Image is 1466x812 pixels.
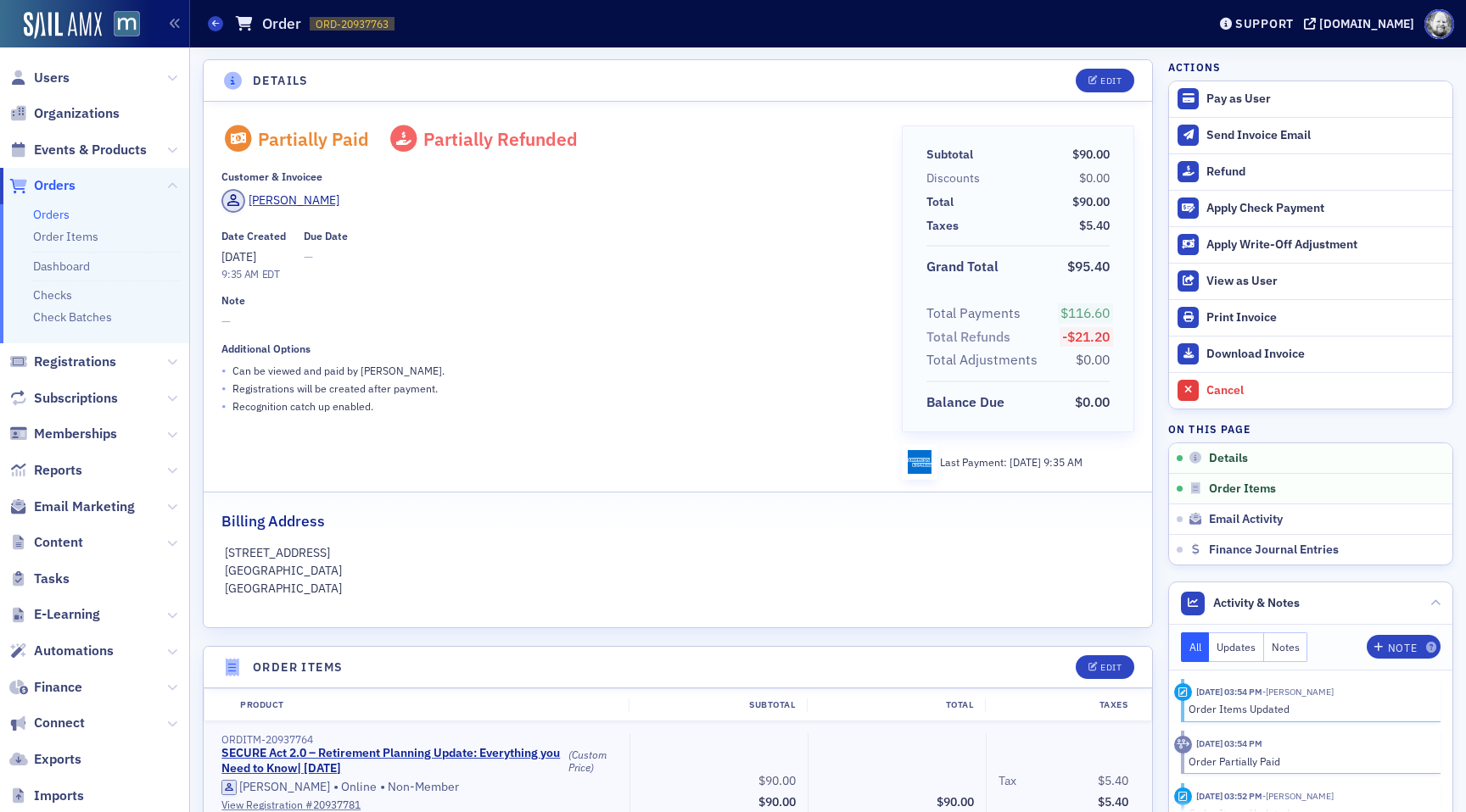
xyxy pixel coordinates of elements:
span: — [221,313,877,331]
div: Refund [1206,164,1444,180]
div: Activity [1174,736,1192,754]
div: Note [221,294,245,307]
span: Organizations [34,104,120,123]
div: Taxes [926,217,959,235]
p: Recognition catch up enabled. [232,398,373,414]
a: E-Learning [9,605,100,624]
span: • [221,380,227,398]
a: Exports [9,750,81,769]
div: [PERSON_NAME] [239,780,330,795]
div: Edit [1100,76,1122,86]
a: Orders [9,176,76,195]
div: Total [807,698,985,712]
a: Automations [9,642,114,660]
div: Partially Paid [258,128,369,150]
h2: Billing Address [221,510,325,532]
button: Apply Write-Off Adjustment [1169,226,1452,263]
a: [PERSON_NAME] [221,189,339,213]
div: Total Payments [926,303,1021,324]
div: Cancel [1206,383,1444,398]
a: Finance [9,678,82,697]
span: — [304,248,348,266]
p: [GEOGRAPHIC_DATA] [225,562,1132,580]
div: Order Partially Paid [1189,754,1429,769]
h1: Order [262,14,301,34]
span: Total Adjustments [926,350,1044,370]
div: View as User [1206,274,1444,289]
span: Users [34,69,70,87]
h4: On this page [1168,421,1453,437]
span: $90.00 [1072,147,1110,162]
span: 9:35 AM [1044,455,1083,469]
div: Apply Check Payment [1206,201,1444,216]
span: Finance Journal Entries [1209,542,1339,558]
a: Memberships [9,425,117,443]
span: Tasks [34,570,70,588]
span: • [333,779,339,796]
span: Memberships [34,425,117,443]
a: Registrations [9,353,116,371]
a: Imports [9,787,84,805]
span: Details [1209,451,1248,466]
a: Users [9,69,70,87]
a: Check Batches [33,309,112,325]
span: Exports [34,750,81,769]
img: SailAMX [24,12,102,39]
span: Email Activity [1209,512,1283,527]
span: Tax [999,772,1022,790]
span: Activity & Notes [1213,594,1300,612]
span: Total Payments [926,303,1027,324]
div: Activity [1174,683,1192,701]
span: $95.40 [1067,258,1110,275]
a: Print Invoice [1169,299,1452,336]
img: amex [908,450,932,474]
span: $5.40 [1079,218,1110,233]
div: Apply Write-Off Adjustment [1206,237,1444,253]
a: Reports [9,461,82,480]
button: Cancel [1169,372,1452,409]
a: Orders [33,207,70,222]
div: Print Invoice [1206,310,1444,325]
div: Balance Due [926,392,1004,413]
span: Connect [34,714,85,732]
span: Automations [34,642,114,660]
button: Updates [1209,632,1264,662]
span: $90.00 [1072,194,1110,209]
span: EDT [259,267,280,281]
div: Customer & Invoicee [221,170,322,183]
div: Total Adjustments [926,350,1038,370]
span: Content [34,533,83,552]
div: Pay as User [1206,92,1444,107]
span: Grand Total [926,257,1004,277]
div: ORDITM-20937764 [221,733,618,746]
span: Registrations [34,353,116,371]
button: Refund [1169,153,1452,190]
a: Email Marketing [9,498,135,516]
p: [GEOGRAPHIC_DATA] [225,580,1132,598]
span: Profile [1424,9,1454,39]
span: Partially Refunded [423,127,578,151]
div: Date Created [221,230,286,242]
p: Can be viewed and paid by [PERSON_NAME] . [232,363,445,378]
a: Connect [9,714,85,732]
button: Send Invoice Email [1169,117,1452,153]
span: Taxes [926,217,965,235]
button: [DOMAIN_NAME] [1304,18,1420,30]
div: Due Date [304,230,348,242]
a: Checks [33,287,72,303]
div: Taxes [985,698,1139,712]
div: Subtotal [629,698,807,712]
a: [PERSON_NAME] [221,780,330,795]
time: 6/16/2025 03:54 PM [1196,737,1262,749]
span: Subtotal [926,146,979,164]
div: Online Non-Member [221,779,618,796]
span: $0.00 [1075,393,1110,410]
span: Finance [34,678,82,697]
a: Dashboard [33,259,90,274]
div: Download Invoice [1206,347,1444,362]
span: $0.00 [1076,351,1110,368]
a: View Registration #20937781 [221,797,618,812]
p: [STREET_ADDRESS] [225,544,1132,562]
a: SECURE Act 2.0 – Retirement Planning Update: Everything you Need to Know| [DATE] [221,746,564,776]
span: Luke Abell [1262,686,1334,698]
